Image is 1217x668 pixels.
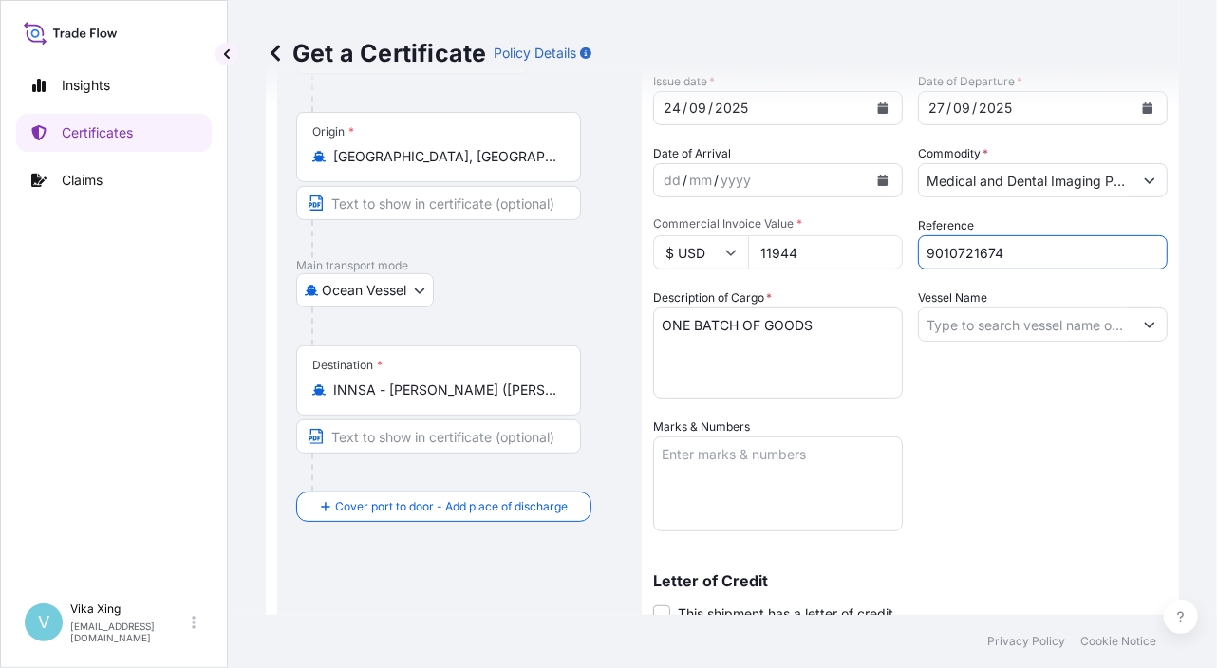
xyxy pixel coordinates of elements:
[296,258,623,273] p: Main transport mode
[1080,634,1156,649] a: Cookie Notice
[946,97,951,120] div: /
[662,97,683,120] div: day,
[683,97,687,120] div: /
[312,358,383,373] div: Destination
[312,124,354,139] div: Origin
[296,273,434,307] button: Select transport
[713,97,750,120] div: year,
[714,169,719,192] div: /
[683,169,687,192] div: /
[918,235,1168,269] input: Enter booking reference
[70,602,188,617] p: Vika Xing
[977,97,1014,120] div: year,
[687,97,708,120] div: month,
[687,169,714,192] div: month,
[335,497,568,516] span: Cover port to door - Add place of discharge
[987,634,1065,649] a: Privacy Policy
[719,169,753,192] div: year,
[653,573,1168,588] p: Letter of Credit
[62,76,110,95] p: Insights
[653,307,903,399] textarea: ONE BATCH OF GOODS
[678,604,893,623] span: This shipment has a letter of credit
[972,97,977,120] div: /
[16,161,212,199] a: Claims
[868,93,898,123] button: Calendar
[919,307,1133,342] input: Type to search vessel name or IMO
[653,288,772,307] label: Description of Cargo
[494,44,576,63] p: Policy Details
[1133,163,1167,197] button: Show suggestions
[296,186,581,220] input: Text to appear on certificate
[653,216,903,232] span: Commercial Invoice Value
[653,417,750,436] label: Marks & Numbers
[708,97,713,120] div: /
[868,165,898,195] button: Calendar
[296,419,581,454] input: Text to appear on certificate
[662,169,683,192] div: day,
[38,613,49,632] span: V
[653,144,731,163] span: Date of Arrival
[322,281,406,300] span: Ocean Vessel
[919,163,1133,197] input: Type to search commodity
[951,97,972,120] div: month,
[62,171,103,190] p: Claims
[16,114,212,152] a: Certificates
[918,144,988,163] label: Commodity
[333,147,557,166] input: Origin
[266,38,486,68] p: Get a Certificate
[16,66,212,104] a: Insights
[1133,93,1163,123] button: Calendar
[62,123,133,142] p: Certificates
[918,288,987,307] label: Vessel Name
[1133,307,1167,342] button: Show suggestions
[748,235,903,269] input: Enter amount
[333,380,557,399] input: Destination
[918,216,974,235] label: Reference
[296,492,591,522] button: Cover port to door - Add place of discharge
[927,97,946,120] div: day,
[70,621,188,643] p: [EMAIL_ADDRESS][DOMAIN_NAME]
